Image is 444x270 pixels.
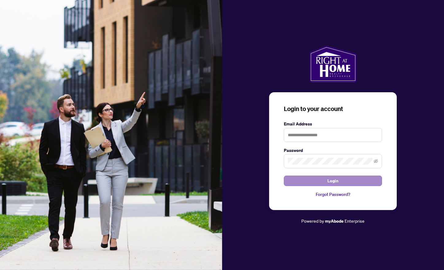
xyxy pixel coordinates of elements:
label: Email Address [284,121,382,127]
img: ma-logo [309,46,357,82]
span: Powered by [301,218,324,224]
a: myAbode [325,218,344,224]
span: Login [327,176,338,186]
span: eye-invisible [374,159,378,163]
label: Password [284,147,382,154]
h3: Login to your account [284,105,382,113]
a: Forgot Password? [284,191,382,198]
button: Login [284,176,382,186]
span: Enterprise [345,218,365,224]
